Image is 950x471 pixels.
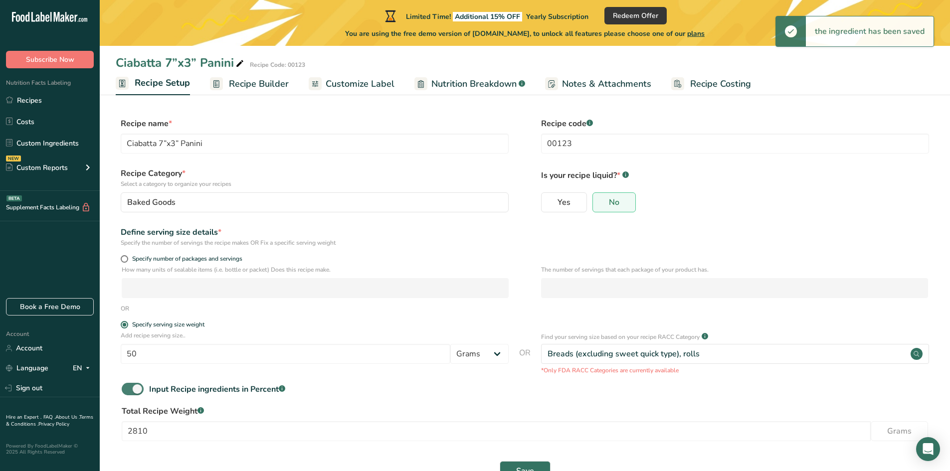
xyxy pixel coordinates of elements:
[887,425,912,437] span: Grams
[121,118,509,130] label: Recipe name
[541,118,929,130] label: Recipe code
[541,265,928,274] p: The number of servings that each package of your product has.
[562,77,651,91] span: Notes & Attachments
[6,414,93,428] a: Terms & Conditions .
[127,196,176,208] span: Baked Goods
[6,162,68,173] div: Custom Reports
[526,12,588,21] span: Yearly Subscription
[38,421,69,428] a: Privacy Policy
[6,414,41,421] a: Hire an Expert .
[613,10,658,21] span: Redeem Offer
[121,192,509,212] button: Baked Goods
[121,304,129,313] div: OR
[116,72,190,96] a: Recipe Setup
[431,77,517,91] span: Nutrition Breakdown
[519,347,531,375] span: OR
[6,443,94,455] div: Powered By FoodLabelMaker © 2025 All Rights Reserved
[26,54,74,65] span: Subscribe Now
[414,73,525,95] a: Nutrition Breakdown
[121,179,509,188] p: Select a category to organize your recipes
[916,437,940,461] div: Open Intercom Messenger
[871,421,928,441] button: Grams
[806,16,934,46] div: the ingredient has been saved
[210,73,289,95] a: Recipe Builder
[541,332,700,341] p: Find your serving size based on your recipe RACC Category
[121,226,509,238] div: Define serving size details
[135,76,190,90] span: Recipe Setup
[122,405,928,417] label: Total Recipe Weight
[326,77,394,91] span: Customize Label
[687,29,705,38] span: plans
[541,366,929,375] p: *Only FDA RACC Categories are currently available
[690,77,751,91] span: Recipe Costing
[128,255,242,263] span: Specify number of packages and servings
[116,54,246,72] div: Ciabatta 7”x3” Panini
[604,7,667,24] button: Redeem Offer
[121,344,450,364] input: Type your serving size here
[558,197,570,207] span: Yes
[541,167,929,181] p: Is your recipe liquid?
[149,383,285,395] div: Input Recipe ingredients in Percent
[73,362,94,374] div: EN
[545,73,651,95] a: Notes & Attachments
[6,359,48,377] a: Language
[6,195,22,201] div: BETA
[121,238,509,247] div: Specify the number of servings the recipe makes OR Fix a specific serving weight
[6,298,94,315] a: Book a Free Demo
[383,10,588,22] div: Limited Time!
[6,51,94,68] button: Subscribe Now
[121,167,509,188] label: Recipe Category
[671,73,751,95] a: Recipe Costing
[548,348,700,360] div: Breads (excluding sweet quick type), rolls
[55,414,79,421] a: About Us .
[121,134,509,154] input: Type your recipe name here
[6,156,21,161] div: NEW
[541,134,929,154] input: Type your recipe code here
[132,321,204,328] div: Specify serving size weight
[345,28,705,39] span: You are using the free demo version of [DOMAIN_NAME], to unlock all features please choose one of...
[229,77,289,91] span: Recipe Builder
[309,73,394,95] a: Customize Label
[453,12,522,21] span: Additional 15% OFF
[121,331,509,340] p: Add recipe serving size..
[43,414,55,421] a: FAQ .
[250,60,305,69] div: Recipe Code: 00123
[122,265,509,274] p: How many units of sealable items (i.e. bottle or packet) Does this recipe make.
[609,197,619,207] span: No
